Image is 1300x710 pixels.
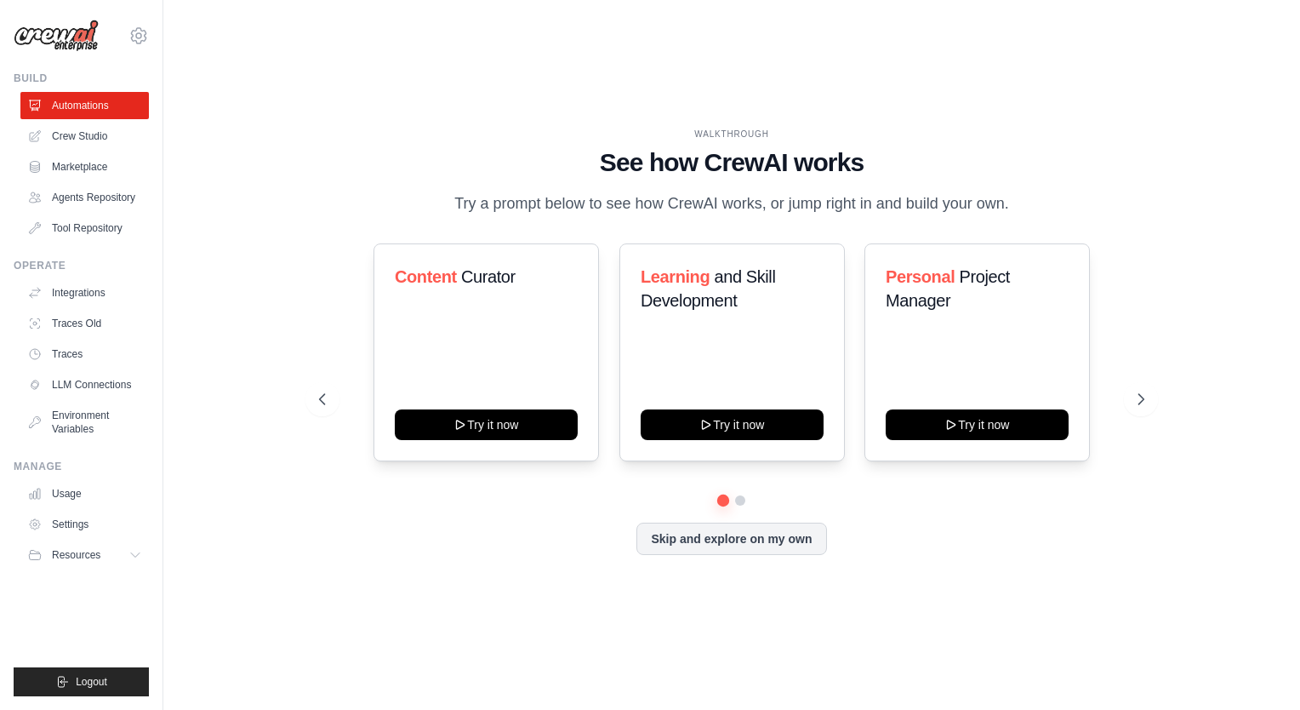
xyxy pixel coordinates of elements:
div: WALKTHROUGH [319,128,1144,140]
a: Usage [20,480,149,507]
a: Settings [20,511,149,538]
a: Traces Old [20,310,149,337]
button: Try it now [395,409,578,440]
a: Integrations [20,279,149,306]
span: Resources [52,548,100,562]
a: Traces [20,341,149,368]
button: Try it now [641,409,824,440]
a: Agents Repository [20,184,149,211]
button: Skip and explore on my own [636,523,826,555]
span: Content [395,267,457,286]
div: Build [14,72,149,85]
button: Logout [14,667,149,696]
span: Logout [76,675,107,689]
button: Resources [20,541,149,569]
a: Environment Variables [20,402,149,443]
a: LLM Connections [20,371,149,398]
a: Automations [20,92,149,119]
span: and Skill Development [641,267,775,310]
a: Tool Repository [20,215,149,242]
p: Try a prompt below to see how CrewAI works, or jump right in and build your own. [446,192,1018,216]
h1: See how CrewAI works [319,147,1144,178]
div: Operate [14,259,149,272]
a: Crew Studio [20,123,149,150]
img: Logo [14,20,99,52]
span: Personal [886,267,955,286]
a: Marketplace [20,153,149,180]
div: Manage [14,460,149,473]
span: Curator [461,267,516,286]
button: Try it now [886,409,1069,440]
span: Learning [641,267,710,286]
